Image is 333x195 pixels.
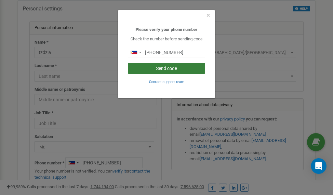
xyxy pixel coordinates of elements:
[128,36,205,42] p: Check the number before sending code
[128,47,205,58] input: 0905 123 4567
[149,80,184,84] small: Contact support team
[311,158,326,174] div: Open Intercom Messenger
[206,12,210,19] button: Close
[136,27,197,32] b: Please verify your phone number
[128,47,143,58] div: Telephone country code
[149,79,184,84] a: Contact support team
[128,63,205,74] button: Send code
[206,11,210,19] span: ×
